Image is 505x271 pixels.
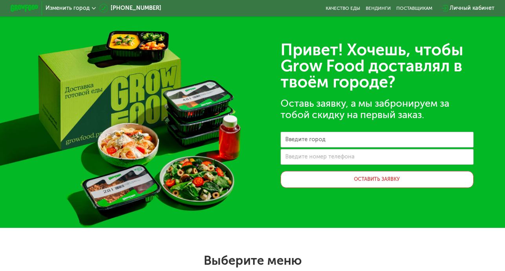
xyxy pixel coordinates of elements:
h2: Выберите меню [22,253,483,268]
label: Введите номер телефона [285,155,355,159]
a: [PHONE_NUMBER] [99,4,161,12]
span: Изменить город [46,5,90,11]
div: Личный кабинет [450,4,494,12]
div: Привет! Хочешь, чтобы Grow Food доставлял в твоём городе? [281,42,474,90]
div: поставщикам [396,5,432,11]
a: Качество еды [326,5,360,11]
label: Введите город [285,138,326,142]
button: Оставить заявку [281,171,474,188]
a: Вендинги [366,5,391,11]
div: Оставь заявку, а мы забронируем за тобой скидку на первый заказ. [281,98,474,120]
